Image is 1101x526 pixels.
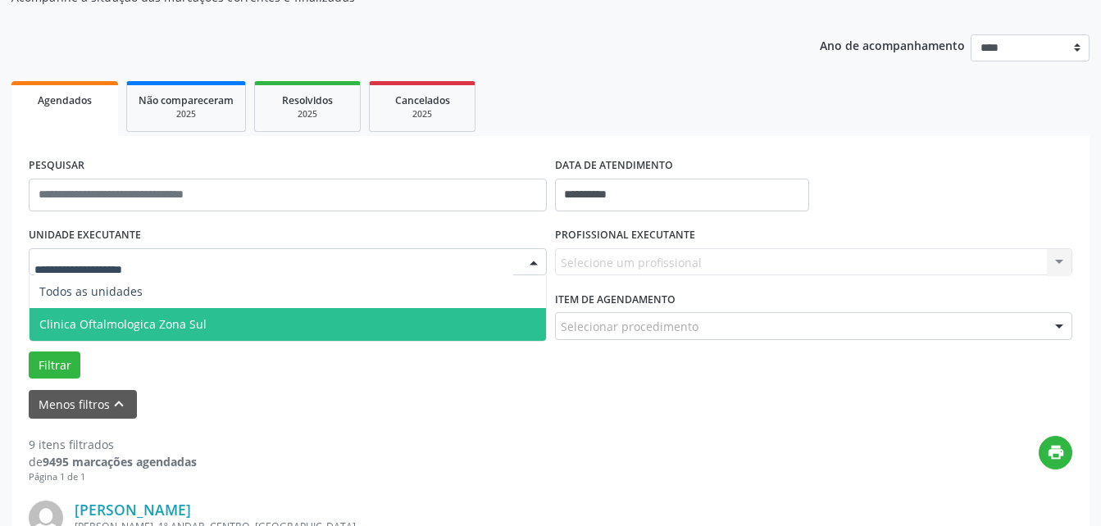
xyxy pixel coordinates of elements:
[381,108,463,120] div: 2025
[139,108,234,120] div: 2025
[29,470,197,484] div: Página 1 de 1
[75,501,191,519] a: [PERSON_NAME]
[43,454,197,469] strong: 9495 marcações agendadas
[266,108,348,120] div: 2025
[39,283,143,299] span: Todos as unidades
[29,436,197,453] div: 9 itens filtrados
[1047,443,1065,461] i: print
[555,153,673,179] label: DATA DE ATENDIMENTO
[29,223,141,248] label: UNIDADE EXECUTANTE
[38,93,92,107] span: Agendados
[282,93,333,107] span: Resolvidos
[29,153,84,179] label: PESQUISAR
[29,390,137,419] button: Menos filtroskeyboard_arrow_up
[820,34,965,55] p: Ano de acompanhamento
[39,316,207,332] span: Clinica Oftalmologica Zona Sul
[29,453,197,470] div: de
[555,287,676,312] label: Item de agendamento
[29,351,80,379] button: Filtrar
[555,223,695,248] label: PROFISSIONAL EXECUTANTE
[110,395,128,413] i: keyboard_arrow_up
[561,318,698,335] span: Selecionar procedimento
[1039,436,1072,469] button: print
[395,93,450,107] span: Cancelados
[139,93,234,107] span: Não compareceram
